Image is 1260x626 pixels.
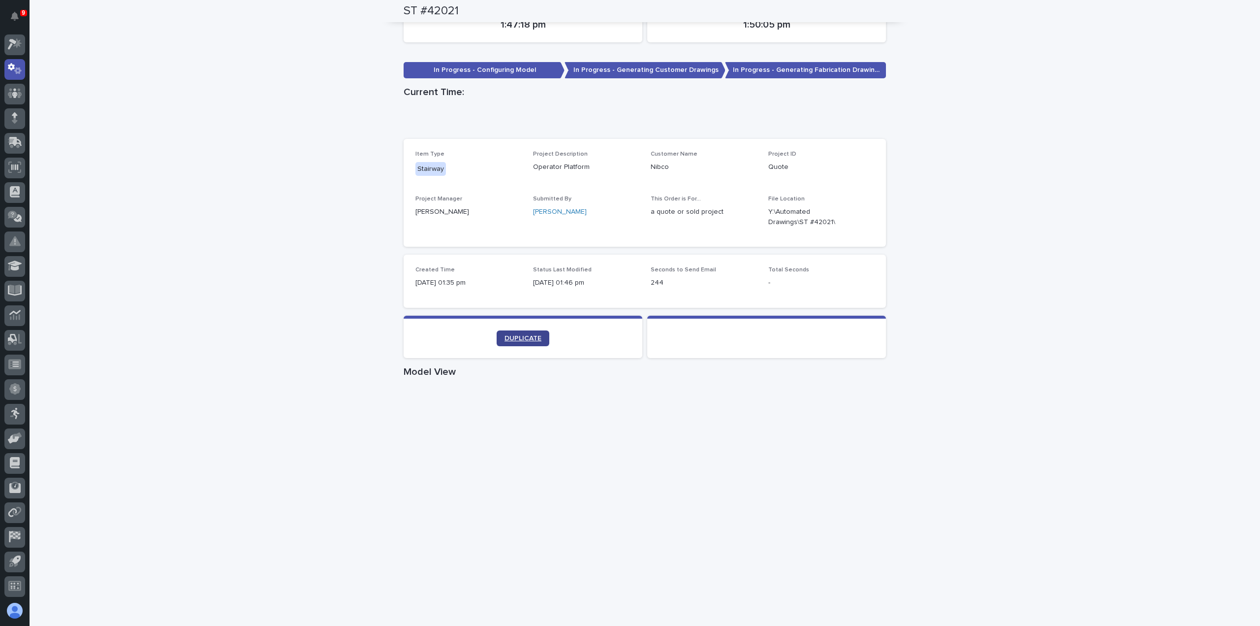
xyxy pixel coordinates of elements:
p: In Progress - Generating Fabrication Drawings [725,62,886,78]
p: - [768,278,874,288]
span: Total Seconds [768,267,809,273]
span: Created Time [415,267,455,273]
span: Customer Name [651,151,697,157]
span: Project Description [533,151,588,157]
p: In Progress - Generating Customer Drawings [565,62,725,78]
p: 1:47:18 pm [415,19,630,31]
p: In Progress - Configuring Model [404,62,565,78]
span: Submitted By [533,196,571,202]
span: Item Type [415,151,444,157]
p: [PERSON_NAME] [415,207,521,217]
span: Project Manager [415,196,462,202]
button: users-avatar [4,600,25,621]
: Y:\Automated Drawings\ST #42021\ [768,207,850,228]
h1: Model View [404,366,886,378]
p: [DATE] 01:46 pm [533,278,639,288]
span: This Order is For... [651,196,701,202]
p: Nibco [651,162,756,172]
p: Quote [768,162,874,172]
p: Operator Platform [533,162,639,172]
h2: ST #42021 [404,4,459,18]
div: Stairway [415,162,446,176]
button: Notifications [4,6,25,27]
p: 244 [651,278,756,288]
iframe: Current Time: [404,102,886,139]
span: File Location [768,196,805,202]
div: Notifications9 [12,12,25,28]
p: 9 [22,9,25,16]
span: Seconds to Send Email [651,267,716,273]
a: [PERSON_NAME] [533,207,587,217]
a: DUPLICATE [497,330,549,346]
span: Status Last Modified [533,267,592,273]
p: [DATE] 01:35 pm [415,278,521,288]
p: 1:50:05 pm [659,19,874,31]
span: Project ID [768,151,796,157]
p: a quote or sold project [651,207,756,217]
span: DUPLICATE [504,335,541,342]
h1: Current Time: [404,86,886,98]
